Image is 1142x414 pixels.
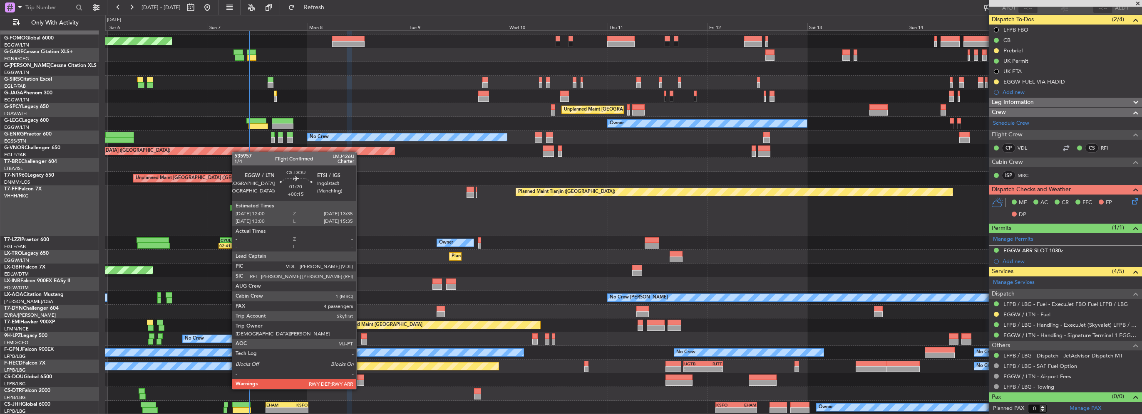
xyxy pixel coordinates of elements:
a: VHHH/HKG [4,193,29,199]
div: LFPB FBO [1003,26,1028,33]
a: EGGW/LTN [4,69,29,76]
a: RFI [1101,144,1120,152]
a: G-ENRGPraetor 600 [4,132,52,137]
span: LX-TRO [4,251,22,256]
div: KSFO [287,402,308,407]
a: LFPB / LBG - SAF Fuel Option [1003,362,1077,370]
input: --:-- [1018,3,1038,13]
a: [PERSON_NAME]/QSA [4,298,53,305]
a: G-JAGAPhenom 300 [4,91,52,96]
a: EGSS/STN [4,138,26,144]
a: EGLF/FAB [4,244,26,250]
span: T7-DYN [4,306,23,311]
div: - [716,408,736,413]
span: Flight Crew [992,130,1023,140]
span: CS-JHH [4,402,22,407]
span: G-VNOR [4,145,25,150]
div: EHAM [736,402,756,407]
span: 9H-LPZ [4,333,21,338]
span: LX-GBH [4,265,22,270]
span: T7-N1960 [4,173,27,178]
div: EHAM [266,402,287,407]
span: (1/1) [1112,223,1124,232]
a: G-FOMOGlobal 6000 [4,36,54,41]
a: G-GARECessna Citation XLS+ [4,49,73,54]
a: EGGW/LTN [4,42,29,48]
span: G-JAGA [4,91,23,96]
span: G-SIRS [4,77,20,82]
a: LTBA/ISL [4,165,23,172]
div: Sun 14 [908,23,1008,30]
div: Mon 8 [308,23,407,30]
span: T7-EMI [4,320,20,325]
div: 02:41 Z [219,243,236,248]
a: T7-LZZIPraetor 600 [4,237,49,242]
a: G-[PERSON_NAME]Cessna Citation XLS [4,63,97,68]
a: T7-FFIFalcon 7X [4,187,42,192]
div: Sun 7 [208,23,308,30]
a: F-HECDFalcon 7X [4,361,45,366]
a: LX-INBFalcon 900EX EASy II [4,278,70,283]
span: Leg Information [992,98,1034,107]
div: CB [1003,37,1010,44]
div: KSFO [716,402,736,407]
div: Fri 12 [708,23,807,30]
span: G-[PERSON_NAME] [4,63,50,68]
span: Others [992,341,1010,350]
button: Only With Activity [9,16,90,30]
span: Dispatch [992,289,1015,299]
div: - [684,367,703,372]
span: Only With Activity [22,20,88,26]
a: LFPB / LBG - Fuel - ExecuJet FBO Fuel LFPB / LBG [1003,301,1128,308]
div: No Crew [185,333,204,345]
div: Prebrief [1003,47,1023,54]
div: Owner [610,117,624,130]
label: Planned PAX [993,404,1024,413]
a: MRC [1018,172,1036,179]
span: CS-DOU [4,375,24,379]
span: Pax [992,392,1001,402]
span: G-GARE [4,49,23,54]
a: T7-EMIHawker 900XP [4,320,55,325]
a: DNMM/LOS [4,179,30,185]
a: LFPB/LBG [4,367,26,373]
span: F-GPNJ [4,347,22,352]
div: Add new [1003,258,1138,265]
a: EGGW/LTN [4,257,29,264]
a: LFPB/LBG [4,381,26,387]
a: LFPB/LBG [4,353,26,360]
a: LFPB / LBG - Dispatch - JetAdvisor Dispatch MT [1003,352,1123,359]
span: T7-LZZI [4,237,21,242]
a: CS-JHHGlobal 6000 [4,402,50,407]
span: Refresh [297,5,332,10]
span: FFC [1082,199,1092,207]
a: EGGW / LTN - Handling - Signature Terminal 1 EGGW / LTN [1003,332,1138,339]
span: F-HECD [4,361,22,366]
a: F-GPNJFalcon 900EX [4,347,54,352]
span: LX-INB [4,278,20,283]
div: CS [1085,143,1099,153]
a: G-SIRSCitation Excel [4,77,52,82]
span: G-FOMO [4,36,25,41]
input: Trip Number [25,1,73,14]
a: G-SPCYLegacy 650 [4,104,49,109]
div: UK ETA [1003,68,1022,75]
div: Planned Maint Tianjin ([GEOGRAPHIC_DATA]) [518,186,615,198]
a: LGAV/ATH [4,111,27,117]
div: [PERSON_NAME] [237,238,253,243]
a: 9H-LPZLegacy 500 [4,333,47,338]
div: Wed 10 [508,23,608,30]
span: Dispatch Checks and Weather [992,185,1071,195]
div: Unplanned Maint [GEOGRAPHIC_DATA] ([GEOGRAPHIC_DATA]) [136,172,273,185]
div: CYUL [221,238,237,243]
div: LIEO [279,187,302,192]
span: ALDT [1115,4,1129,12]
div: Sat 13 [807,23,907,30]
div: ZSSS [302,187,325,192]
div: Add new [1003,89,1138,96]
a: LFMD/CEQ [4,340,28,346]
a: Manage Services [993,278,1035,287]
span: CR [1062,199,1069,207]
div: No Crew [PERSON_NAME] [610,291,668,304]
a: G-LEGCLegacy 600 [4,118,49,123]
